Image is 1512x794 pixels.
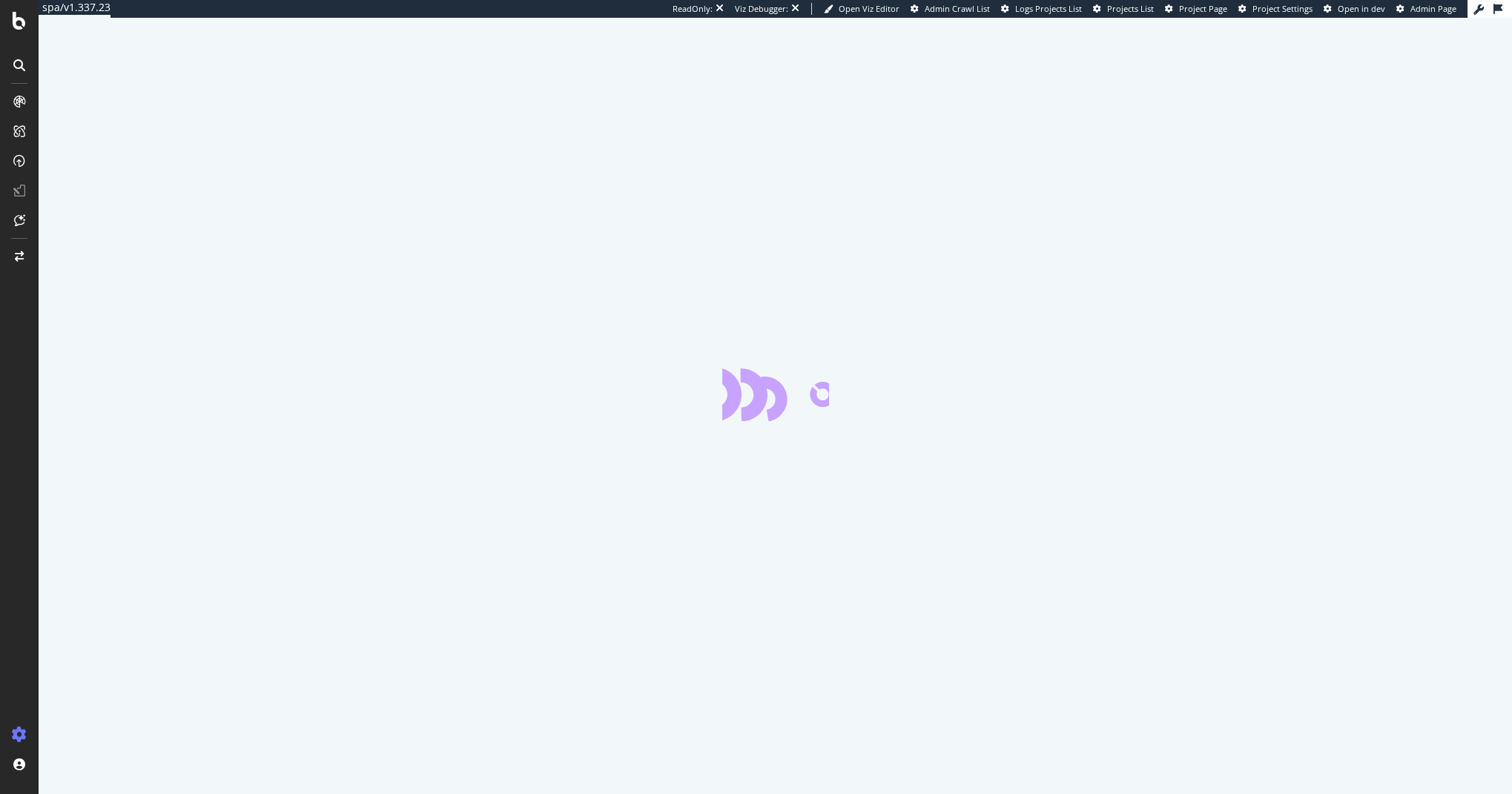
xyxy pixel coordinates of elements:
[722,368,829,421] div: animation
[1338,3,1385,14] span: Open in dev
[925,3,990,14] span: Admin Crawl List
[824,3,899,15] a: Open Viz Editor
[673,3,713,15] div: ReadOnly:
[911,3,990,15] a: Admin Crawl List
[839,3,899,14] span: Open Viz Editor
[1252,3,1313,14] span: Project Settings
[1396,3,1456,15] a: Admin Page
[1165,3,1227,15] a: Project Page
[1179,3,1227,14] span: Project Page
[1324,3,1385,15] a: Open in dev
[1410,3,1456,14] span: Admin Page
[735,3,788,15] div: Viz Debugger:
[1093,3,1154,15] a: Projects List
[1015,3,1082,14] span: Logs Projects List
[1001,3,1082,15] a: Logs Projects List
[1107,3,1154,14] span: Projects List
[1238,3,1313,15] a: Project Settings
